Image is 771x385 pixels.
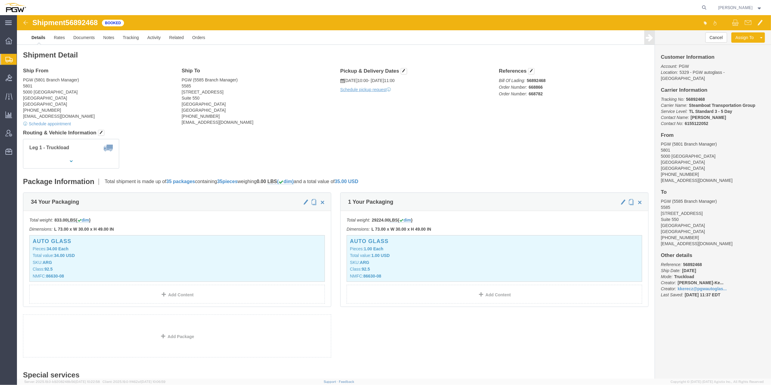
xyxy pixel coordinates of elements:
span: [DATE] 10:06:59 [141,380,165,383]
span: [DATE] 10:22:58 [75,380,100,383]
span: Ksenia Gushchina-Kerecz [718,4,753,11]
a: Feedback [339,380,354,383]
button: [PERSON_NAME] [718,4,763,11]
span: Client: 2025.19.0-1f462a1 [103,380,165,383]
iframe: FS Legacy Container [17,15,771,379]
a: Support [324,380,339,383]
img: logo [4,3,26,12]
span: Server: 2025.19.0-b9208248b56 [24,380,100,383]
span: Copyright © [DATE]-[DATE] Agistix Inc., All Rights Reserved [671,379,764,384]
